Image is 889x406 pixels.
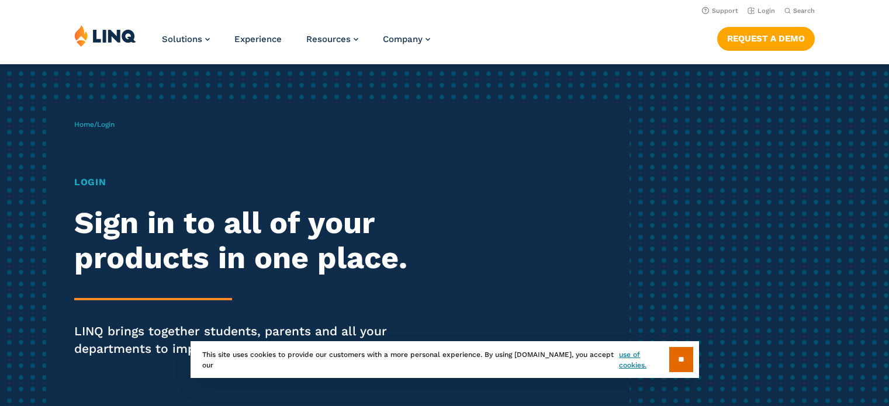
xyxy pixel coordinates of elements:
a: Resources [306,34,358,44]
img: LINQ | K‑12 Software [74,25,136,47]
nav: Button Navigation [717,25,815,50]
a: Request a Demo [717,27,815,50]
span: Login [97,120,115,129]
h1: Login [74,175,417,189]
a: Support [702,7,738,15]
h2: Sign in to all of your products in one place. [74,206,417,276]
a: use of cookies. [619,349,669,370]
span: Company [383,34,423,44]
a: Experience [234,34,282,44]
a: Login [748,7,775,15]
a: Home [74,120,94,129]
button: Open Search Bar [784,6,815,15]
nav: Primary Navigation [162,25,430,63]
p: LINQ brings together students, parents and all your departments to improve efficiency and transpa... [74,322,417,358]
span: Search [793,7,815,15]
span: Solutions [162,34,202,44]
span: / [74,120,115,129]
div: This site uses cookies to provide our customers with a more personal experience. By using [DOMAIN... [191,341,699,378]
a: Solutions [162,34,210,44]
span: Resources [306,34,351,44]
a: Company [383,34,430,44]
